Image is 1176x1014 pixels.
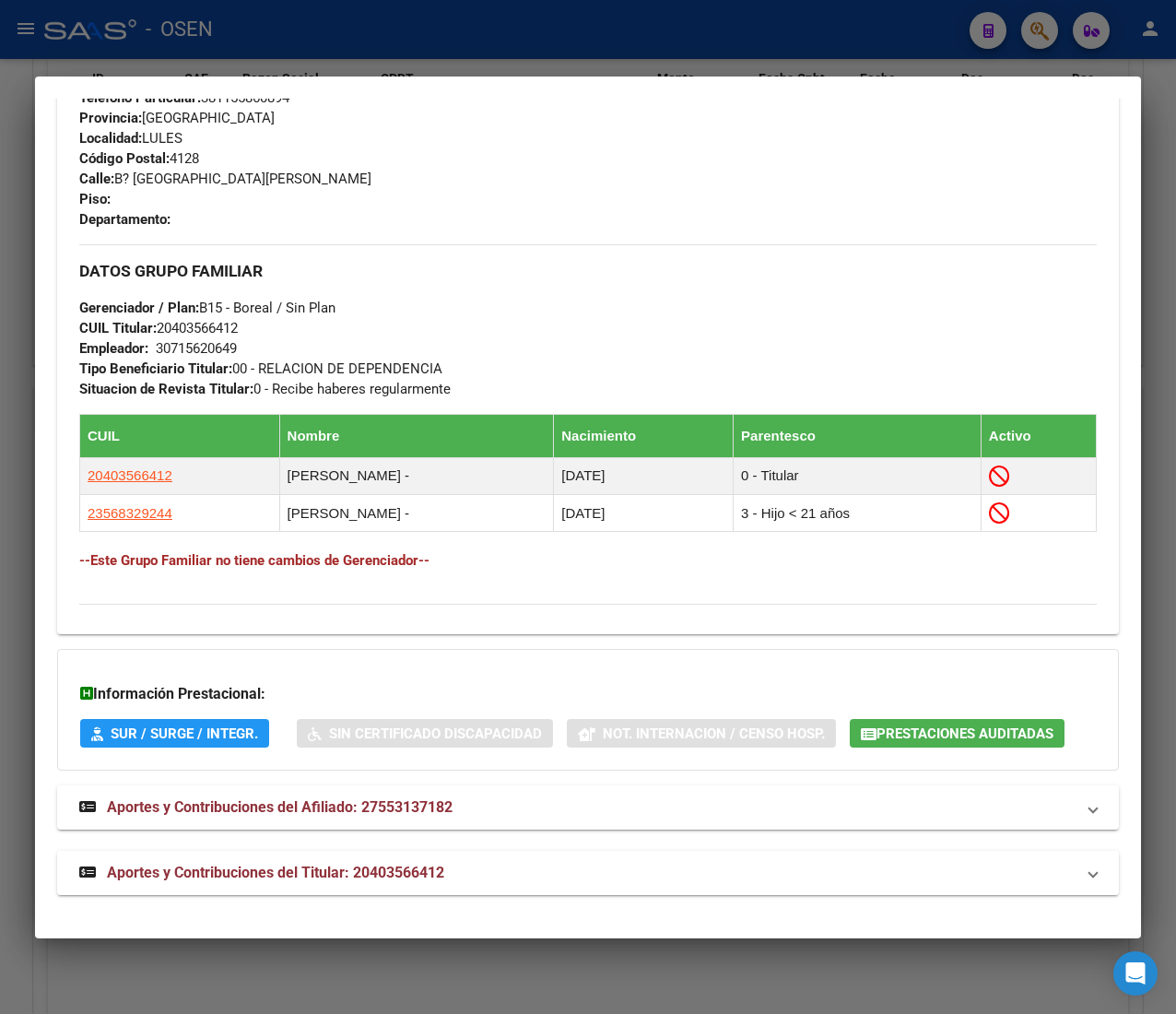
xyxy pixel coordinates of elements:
[80,414,280,457] th: CUIL
[80,683,1096,705] h3: Información Prestacional:
[734,457,982,494] td: 0 - Titular
[79,110,275,126] span: [GEOGRAPHIC_DATA]
[80,719,269,748] button: SUR / SURGE / INTEGR.
[88,467,172,483] span: 20403566412
[79,360,442,377] span: 00 - RELACION DE DEPENDENCIA
[79,360,232,377] strong: Tipo Beneficiario Titular:
[79,191,111,207] strong: Piso:
[329,725,542,742] span: Sin Certificado Discapacidad
[850,719,1064,748] button: Prestaciones Auditadas
[279,495,554,532] td: [PERSON_NAME] -
[79,89,201,106] strong: Teléfono Particular:
[734,414,982,457] th: Parentesco
[1113,951,1158,996] div: Open Intercom Messenger
[79,340,148,357] strong: Empleador:
[79,320,238,336] span: 20403566412
[107,864,444,881] span: Aportes y Contribuciones del Titular: 20403566412
[57,851,1119,895] mat-expansion-panel-header: Aportes y Contribuciones del Titular: 20403566412
[79,300,335,316] span: B15 - Boreal / Sin Plan
[734,495,982,532] td: 3 - Hijo < 21 años
[79,320,157,336] strong: CUIL Titular:
[279,457,554,494] td: [PERSON_NAME] -
[554,495,734,532] td: [DATE]
[79,89,289,106] span: 381155860894
[88,505,172,521] span: 23568329244
[876,725,1053,742] span: Prestaciones Auditadas
[79,110,142,126] strong: Provincia:
[554,414,734,457] th: Nacimiento
[79,300,199,316] strong: Gerenciador / Plan:
[79,130,182,147] span: LULES
[79,261,1097,281] h3: DATOS GRUPO FAMILIAR
[79,211,171,228] strong: Departamento:
[79,171,371,187] span: B? [GEOGRAPHIC_DATA][PERSON_NAME]
[107,798,453,816] span: Aportes y Contribuciones del Afiliado: 27553137182
[79,550,1097,571] h4: --Este Grupo Familiar no tiene cambios de Gerenciador--
[279,414,554,457] th: Nombre
[603,725,825,742] span: Not. Internacion / Censo Hosp.
[57,785,1119,830] mat-expansion-panel-header: Aportes y Contribuciones del Afiliado: 27553137182
[79,150,170,167] strong: Código Postal:
[79,381,253,397] strong: Situacion de Revista Titular:
[79,150,199,167] span: 4128
[79,381,451,397] span: 0 - Recibe haberes regularmente
[981,414,1096,457] th: Activo
[79,171,114,187] strong: Calle:
[297,719,553,748] button: Sin Certificado Discapacidad
[111,725,258,742] span: SUR / SURGE / INTEGR.
[79,130,142,147] strong: Localidad:
[567,719,836,748] button: Not. Internacion / Censo Hosp.
[554,457,734,494] td: [DATE]
[156,338,237,359] div: 30715620649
